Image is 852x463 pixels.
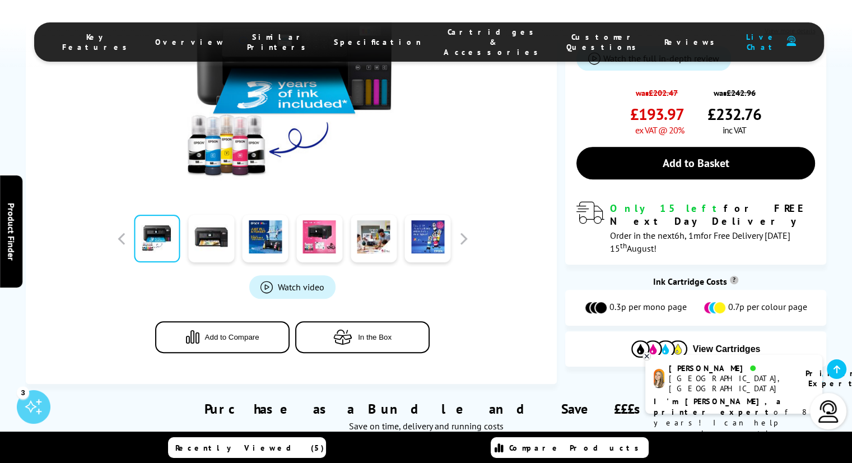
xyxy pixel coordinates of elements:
span: Similar Printers [247,32,311,52]
span: Order in the next for Free Delivery [DATE] 15 August! [610,230,790,254]
span: Recently Viewed (5) [175,443,324,453]
span: Watch video [278,281,324,292]
sup: Cost per page [730,276,738,284]
a: Product_All_Videos [249,275,336,298]
strike: £202.47 [649,87,678,98]
div: Ink Cartridge Costs [565,276,827,287]
div: Purchase as a Bundle and Save £££s [26,383,827,437]
button: Add to Compare [155,321,290,353]
p: of 8 years! I can help you choose the right product [654,396,814,450]
img: user-headset-duotone.svg [786,36,796,47]
div: for FREE Next Day Delivery [610,202,816,228]
strike: £242.96 [727,87,756,98]
span: In the Box [358,332,392,341]
a: Add to Basket [576,147,816,179]
span: was [707,82,761,98]
span: 0.3p per mono page [609,301,686,314]
span: £193.97 [630,104,684,124]
span: £232.76 [707,104,761,124]
div: modal_delivery [576,202,816,253]
span: ex VAT @ 20% [635,124,684,136]
span: Key Features [62,32,133,52]
a: Compare Products [491,437,649,458]
div: [GEOGRAPHIC_DATA], [GEOGRAPHIC_DATA] [669,373,792,393]
span: 0.7p per colour page [728,301,807,314]
div: [PERSON_NAME] [669,363,792,373]
span: Add to Compare [205,332,259,341]
span: was [630,82,684,98]
span: inc VAT [723,124,746,136]
span: Overview [155,37,225,47]
b: I'm [PERSON_NAME], a printer expert [654,396,784,417]
sup: th [620,240,627,251]
a: Recently Viewed (5) [168,437,326,458]
span: Customer Questions [566,32,642,52]
img: amy-livechat.png [654,369,664,388]
span: Reviews [664,37,720,47]
img: Cartridges [631,340,687,358]
div: Save on time, delivery and running costs [40,420,813,432]
button: View Cartridges [574,340,818,358]
div: 3 [17,386,29,399]
span: Product Finder [6,203,17,261]
span: 6h, 1m [674,230,701,241]
span: Cartridges & Accessories [444,27,544,57]
span: View Cartridges [693,344,761,354]
span: Compare Products [509,443,645,453]
button: In the Box [295,321,430,353]
span: Only 15 left [610,202,724,215]
span: Specification [334,37,421,47]
span: Live Chat [743,32,781,52]
img: user-headset-light.svg [817,400,840,423]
